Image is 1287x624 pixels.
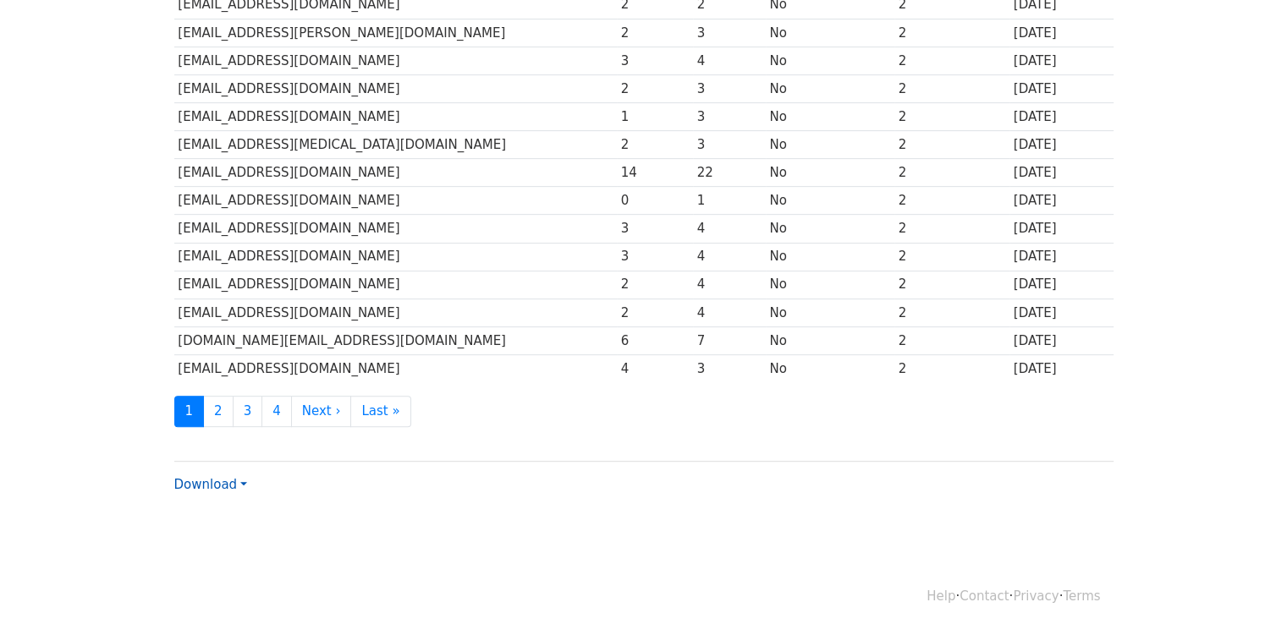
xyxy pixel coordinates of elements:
[766,243,894,271] td: No
[1009,187,1114,215] td: [DATE]
[261,396,292,427] a: 4
[693,271,766,298] td: 4
[1009,215,1114,243] td: [DATE]
[1202,543,1287,624] iframe: Chat Widget
[174,271,617,298] td: [EMAIL_ADDRESS][DOMAIN_NAME]
[693,354,766,382] td: 3
[174,396,205,427] a: 1
[1009,243,1114,271] td: [DATE]
[1009,74,1114,102] td: [DATE]
[174,19,617,47] td: [EMAIL_ADDRESS][PERSON_NAME][DOMAIN_NAME]
[174,131,617,159] td: [EMAIL_ADDRESS][MEDICAL_DATA][DOMAIN_NAME]
[766,159,894,187] td: No
[617,215,693,243] td: 3
[291,396,352,427] a: Next ›
[174,187,617,215] td: [EMAIL_ADDRESS][DOMAIN_NAME]
[960,588,1009,604] a: Contact
[617,271,693,298] td: 2
[174,74,617,102] td: [EMAIL_ADDRESS][DOMAIN_NAME]
[1063,588,1100,604] a: Terms
[766,354,894,382] td: No
[174,243,617,271] td: [EMAIL_ADDRESS][DOMAIN_NAME]
[617,47,693,74] td: 3
[174,326,617,354] td: [DOMAIN_NAME][EMAIL_ADDRESS][DOMAIN_NAME]
[894,47,1009,74] td: 2
[766,187,894,215] td: No
[617,74,693,102] td: 2
[766,326,894,354] td: No
[894,215,1009,243] td: 2
[693,47,766,74] td: 4
[693,159,766,187] td: 22
[1009,326,1114,354] td: [DATE]
[617,131,693,159] td: 2
[1009,271,1114,298] td: [DATE]
[693,215,766,243] td: 4
[693,243,766,271] td: 4
[766,103,894,131] td: No
[766,74,894,102] td: No
[693,187,766,215] td: 1
[693,131,766,159] td: 3
[174,215,617,243] td: [EMAIL_ADDRESS][DOMAIN_NAME]
[766,215,894,243] td: No
[617,354,693,382] td: 4
[617,187,693,215] td: 0
[1009,19,1114,47] td: [DATE]
[894,326,1009,354] td: 2
[766,131,894,159] td: No
[174,103,617,131] td: [EMAIL_ADDRESS][DOMAIN_NAME]
[174,298,617,326] td: [EMAIL_ADDRESS][DOMAIN_NAME]
[693,298,766,326] td: 4
[174,47,617,74] td: [EMAIL_ADDRESS][DOMAIN_NAME]
[693,19,766,47] td: 3
[617,243,693,271] td: 3
[894,354,1009,382] td: 2
[174,354,617,382] td: [EMAIL_ADDRESS][DOMAIN_NAME]
[894,243,1009,271] td: 2
[766,19,894,47] td: No
[617,298,693,326] td: 2
[894,131,1009,159] td: 2
[1013,588,1059,604] a: Privacy
[693,74,766,102] td: 3
[203,396,234,427] a: 2
[617,103,693,131] td: 1
[1009,103,1114,131] td: [DATE]
[233,396,263,427] a: 3
[894,298,1009,326] td: 2
[766,47,894,74] td: No
[1009,298,1114,326] td: [DATE]
[1009,354,1114,382] td: [DATE]
[894,19,1009,47] td: 2
[894,74,1009,102] td: 2
[617,159,693,187] td: 14
[174,477,247,492] a: Download
[617,19,693,47] td: 2
[1009,159,1114,187] td: [DATE]
[766,271,894,298] td: No
[766,298,894,326] td: No
[174,159,617,187] td: [EMAIL_ADDRESS][DOMAIN_NAME]
[350,396,410,427] a: Last »
[693,103,766,131] td: 3
[894,159,1009,187] td: 2
[693,326,766,354] td: 7
[1009,131,1114,159] td: [DATE]
[617,326,693,354] td: 6
[894,271,1009,298] td: 2
[894,103,1009,131] td: 2
[927,588,955,604] a: Help
[894,187,1009,215] td: 2
[1009,47,1114,74] td: [DATE]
